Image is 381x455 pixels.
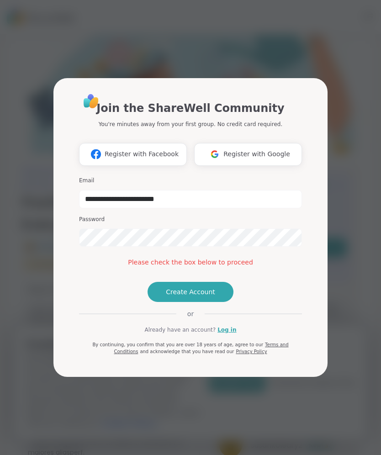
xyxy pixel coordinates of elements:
button: Register with Google [194,143,302,166]
p: You're minutes away from your first group. No credit card required. [99,120,282,128]
a: Privacy Policy [236,349,267,354]
button: Register with Facebook [79,143,187,166]
h3: Password [79,216,302,223]
span: and acknowledge that you have read our [140,349,234,354]
span: or [176,309,205,318]
span: Register with Google [223,149,290,159]
img: ShareWell Logo [81,91,101,111]
a: Terms and Conditions [114,342,288,354]
button: Create Account [148,282,233,302]
div: Please check the box below to proceed [79,258,302,267]
img: ShareWell Logomark [206,146,223,163]
span: Register with Facebook [105,149,179,159]
h3: Email [79,177,302,185]
h1: Join the ShareWell Community [96,100,284,116]
img: ShareWell Logomark [87,146,105,163]
a: Log in [217,326,236,334]
span: By continuing, you confirm that you are over 18 years of age, agree to our [92,342,263,347]
span: Already have an account? [144,326,216,334]
span: Create Account [166,287,215,296]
